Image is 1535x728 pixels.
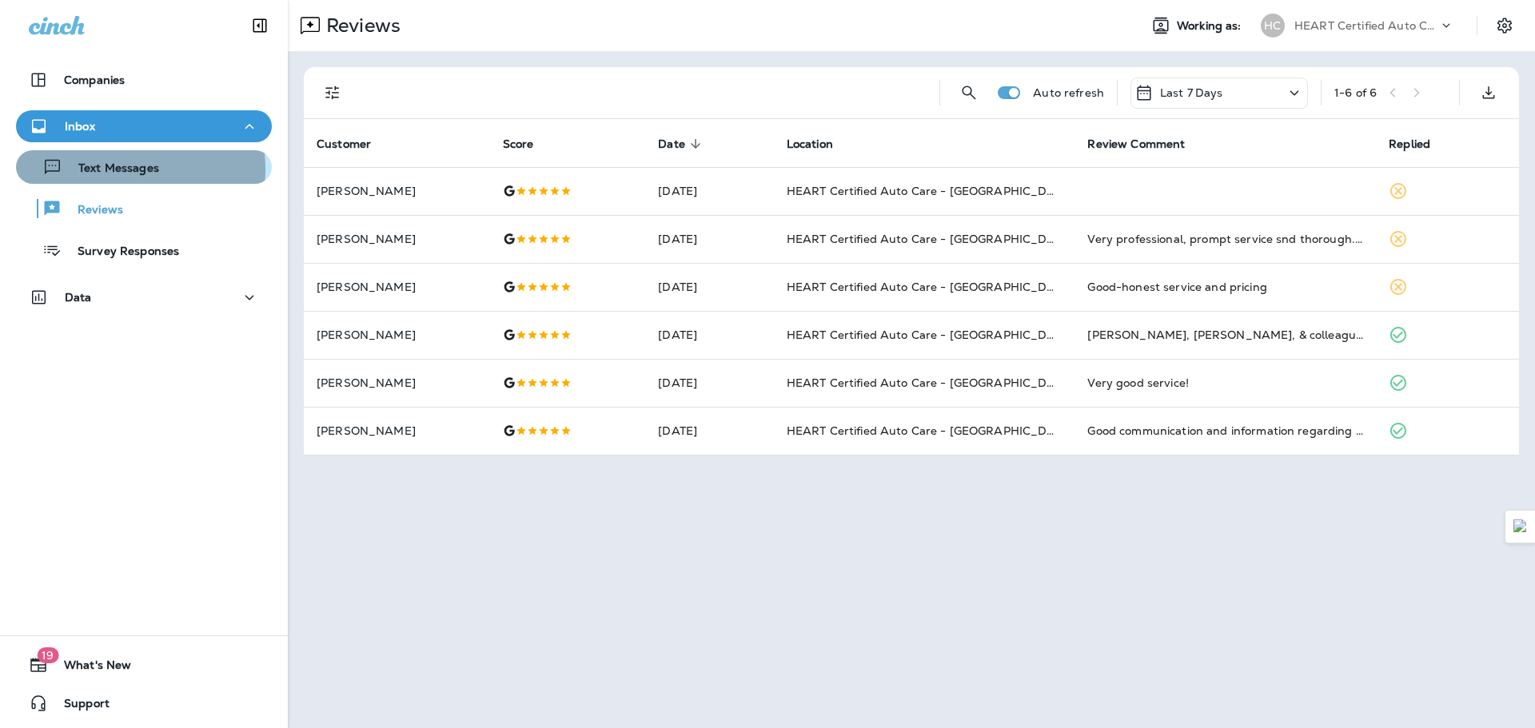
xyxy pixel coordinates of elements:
p: [PERSON_NAME] [317,233,477,245]
span: HEART Certified Auto Care - [GEOGRAPHIC_DATA] [787,232,1074,246]
span: 19 [37,647,58,663]
span: HEART Certified Auto Care - [GEOGRAPHIC_DATA] [787,184,1074,198]
span: Replied [1389,137,1430,151]
span: HEART Certified Auto Care - [GEOGRAPHIC_DATA] [787,280,1074,294]
p: [PERSON_NAME] [317,328,477,341]
span: Review Comment [1087,137,1185,151]
button: Support [16,687,272,719]
span: Score [503,137,534,151]
span: HEART Certified Auto Care - [GEOGRAPHIC_DATA] [787,376,1074,390]
span: Working as: [1177,19,1245,33]
button: Text Messages [16,150,272,184]
div: HC [1261,14,1285,38]
span: HEART Certified Auto Care - [GEOGRAPHIC_DATA] [787,328,1074,342]
p: Inbox [65,120,95,133]
button: Inbox [16,110,272,142]
button: Data [16,281,272,313]
button: 19What's New [16,649,272,681]
p: Reviews [62,203,123,218]
div: Armando, Jaime, & colleague Mechanic are thoroughly competent, professional & polite. Great to ha... [1087,327,1363,343]
td: [DATE] [645,215,773,263]
span: Support [48,697,110,716]
span: Customer [317,137,392,151]
div: Very professional, prompt service snd thorough. So happy I found them! [1087,231,1363,247]
span: Customer [317,137,371,151]
p: [PERSON_NAME] [317,376,477,389]
span: What's New [48,658,131,678]
span: Date [658,137,706,151]
p: [PERSON_NAME] [317,280,477,293]
div: Good-honest service and pricing [1087,279,1363,295]
p: Text Messages [62,161,159,177]
span: Review Comment [1087,137,1206,151]
button: Settings [1490,11,1519,40]
p: Last 7 Days [1160,86,1223,99]
img: Detect Auto [1513,519,1528,534]
span: Location [787,137,854,151]
td: [DATE] [645,167,773,215]
span: Date [658,137,685,151]
button: Companies [16,64,272,96]
td: [DATE] [645,263,773,311]
p: HEART Certified Auto Care [1294,19,1438,32]
p: [PERSON_NAME] [317,424,477,437]
button: Filters [317,77,349,109]
button: Search Reviews [953,77,985,109]
button: Survey Responses [16,233,272,267]
span: HEART Certified Auto Care - [GEOGRAPHIC_DATA] [787,424,1074,438]
button: Export as CSV [1473,77,1505,109]
td: [DATE] [645,407,773,455]
span: Location [787,137,833,151]
div: Very good service! [1087,375,1363,391]
span: Replied [1389,137,1451,151]
p: Auto refresh [1033,86,1104,99]
td: [DATE] [645,311,773,359]
p: Companies [64,74,125,86]
p: Reviews [320,14,401,38]
td: [DATE] [645,359,773,407]
div: 1 - 6 of 6 [1334,86,1377,99]
span: Score [503,137,555,151]
div: Good communication and information regarding quotes for future needs. Didn’t wait long for oil an... [1087,423,1363,439]
p: Data [65,291,92,304]
button: Reviews [16,192,272,225]
p: Survey Responses [62,245,179,260]
button: Collapse Sidebar [237,10,282,42]
p: [PERSON_NAME] [317,185,477,197]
